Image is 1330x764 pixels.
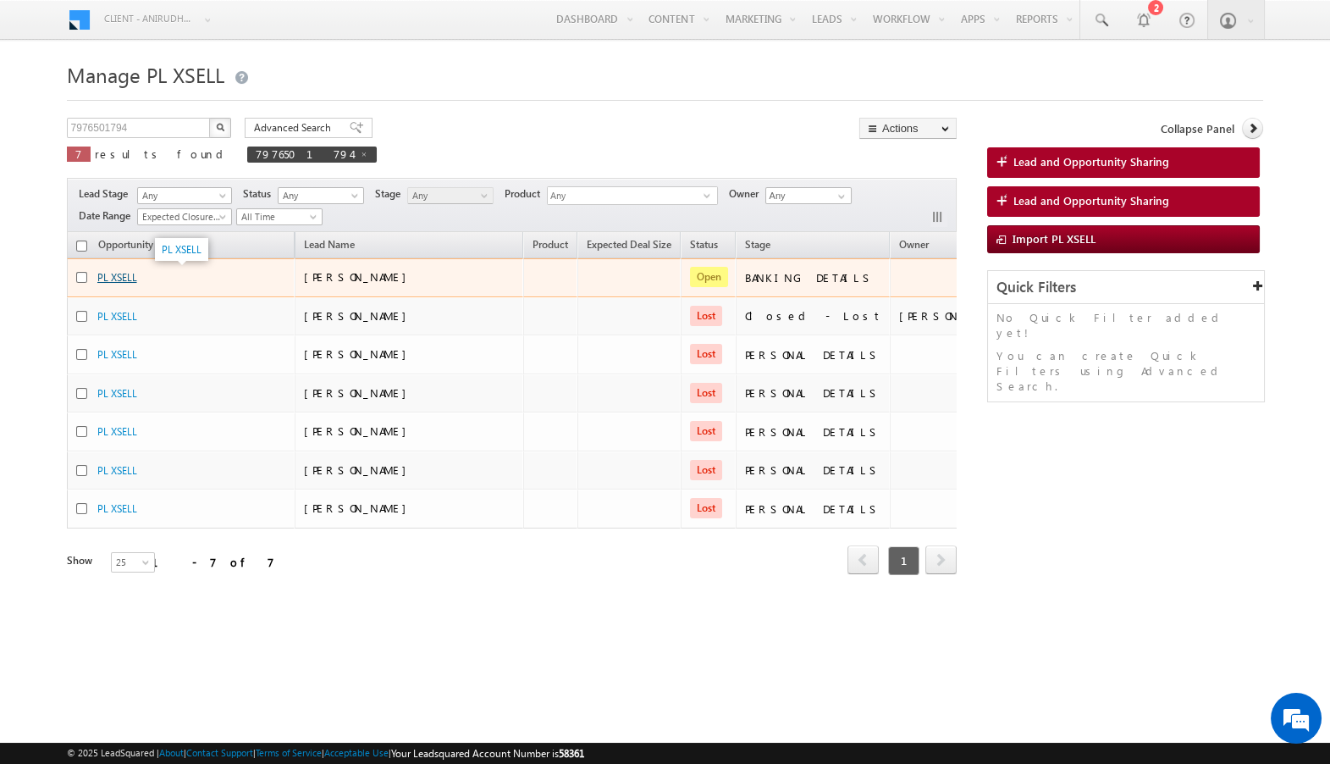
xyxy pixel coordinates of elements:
[745,347,882,363] div: PERSONAL DETAILS
[987,147,1260,178] a: Lead and Opportunity Sharing
[67,61,224,88] span: Manage PL XSELL
[533,238,568,251] span: Product
[745,462,882,478] div: PERSONAL DETAILS
[304,346,415,361] span: [PERSON_NAME]
[745,308,882,324] div: Closed - Lost
[690,344,722,364] span: Lost
[899,238,929,251] span: Owner
[847,547,879,574] a: prev
[186,747,253,758] a: Contact Support
[67,553,97,568] div: Show
[682,235,726,257] a: Status
[278,187,364,204] a: Any
[256,147,351,161] span: 7976501794
[375,186,407,202] span: Stage
[690,460,722,480] span: Lost
[988,271,1264,304] div: Quick Filters
[256,747,322,758] a: Terms of Service
[391,747,584,760] span: Your Leadsquared Account Number is
[97,348,137,361] a: PL XSELL
[236,208,323,225] a: All Time
[1160,121,1233,136] span: Collapse Panel
[996,348,1255,394] p: You can create Quick Filters using Advanced Search.
[547,186,718,205] div: Any
[75,147,82,161] span: 7
[97,464,137,477] a: PL XSELL
[104,10,193,27] span: Client - anirudhparuilsquat (58361)
[138,209,226,224] span: Expected Closure Date
[859,118,957,139] button: Actions
[745,238,770,251] span: Stage
[67,745,584,761] span: © 2025 LeadSquared | | | | |
[407,187,494,204] a: Any
[138,188,226,203] span: Any
[987,186,1260,217] a: Lead and Opportunity Sharing
[829,188,850,205] a: Show All Items
[152,552,274,572] div: 1 - 7 of 7
[95,147,229,161] span: results found
[98,238,183,251] span: Opportunity Name
[304,462,415,477] span: [PERSON_NAME]
[745,424,882,440] div: PERSONAL DETAILS
[90,235,191,257] a: Opportunity Name
[996,310,1255,340] p: No Quick Filter added yet!
[1013,193,1169,208] span: Lead and Opportunity Sharing
[137,187,232,204] a: Any
[1013,231,1095,246] span: Import PL XSELL
[690,498,722,518] span: Lost
[159,747,184,758] a: About
[304,501,415,515] span: [PERSON_NAME]
[847,545,879,574] span: prev
[243,186,278,202] span: Status
[254,120,336,136] span: Advanced Search
[304,269,415,284] span: [PERSON_NAME]
[745,270,882,285] div: BANKING DETAILS
[737,235,779,257] a: Stage
[97,387,137,400] a: PL XSELL
[587,238,671,251] span: Expected Deal Size
[79,208,137,224] span: Date Range
[111,552,155,573] a: 25
[76,241,87,252] input: Check all records
[304,308,415,323] span: [PERSON_NAME]
[505,186,547,202] span: Product
[324,747,389,758] a: Acceptable Use
[279,188,359,203] span: Any
[704,191,717,199] span: select
[578,235,680,257] a: Expected Deal Size
[216,123,224,131] img: Search
[925,545,957,574] span: next
[97,502,137,515] a: PL XSELL
[690,383,722,403] span: Lost
[690,421,722,441] span: Lost
[295,235,363,257] span: Lead Name
[690,306,722,326] span: Lost
[745,501,882,517] div: PERSONAL DETAILS
[408,188,488,203] span: Any
[97,271,137,284] a: PL XSELL
[559,747,584,760] span: 58361
[745,385,882,401] div: PERSONAL DETAILS
[137,208,232,225] a: Expected Closure Date
[97,425,137,438] a: PL XSELL
[97,310,137,323] a: PL XSELL
[1013,154,1169,169] span: Lead and Opportunity Sharing
[888,546,919,575] span: 1
[237,209,317,224] span: All Time
[765,187,852,204] input: Type to Search
[690,267,728,287] span: Open
[899,308,1010,324] div: [PERSON_NAME]
[79,186,135,202] span: Lead Stage
[925,547,957,574] a: next
[304,385,415,400] span: [PERSON_NAME]
[112,555,157,570] span: 25
[162,243,201,256] a: PL XSELL
[304,424,415,438] span: [PERSON_NAME]
[729,186,765,202] span: Owner
[548,187,704,207] span: Any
